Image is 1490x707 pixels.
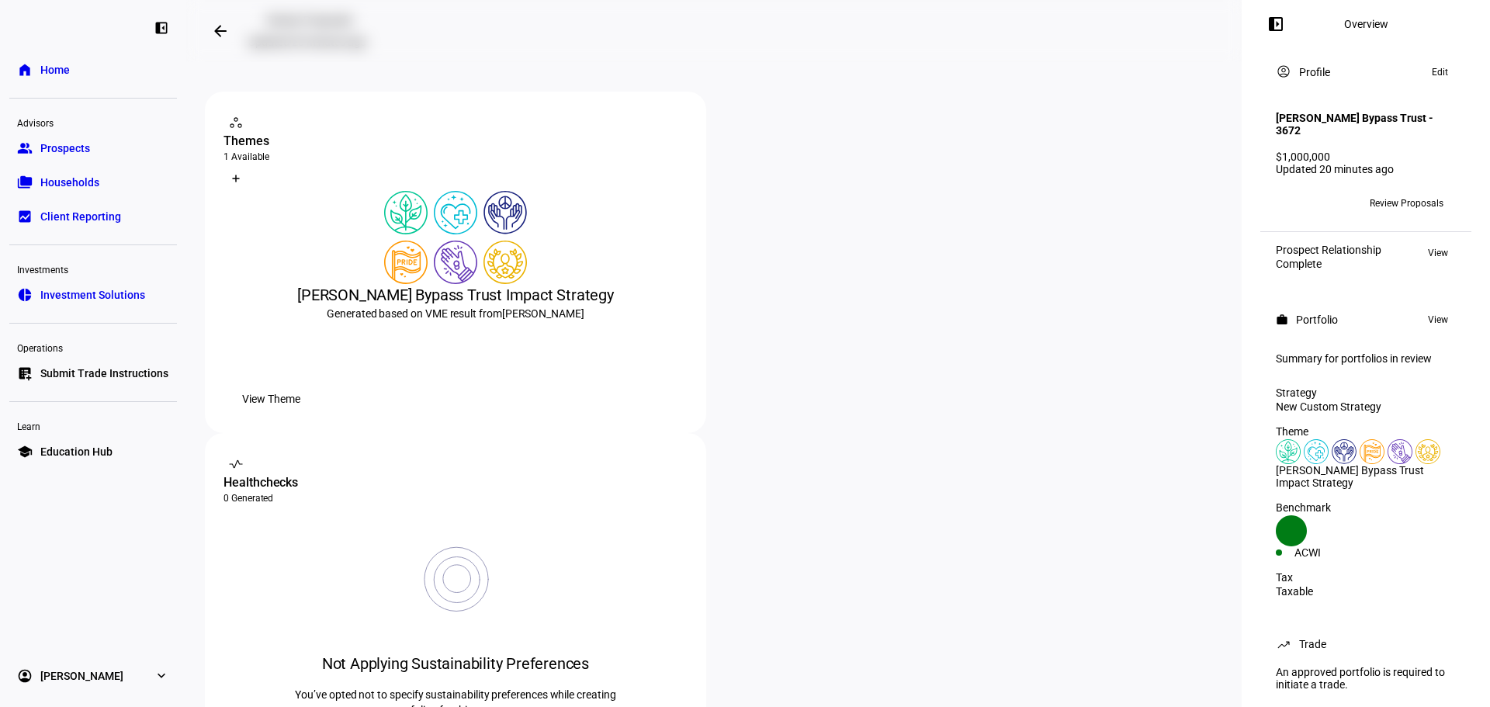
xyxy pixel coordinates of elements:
div: Prospect Relationship [1276,244,1381,256]
span: Submit Trade Instructions [40,366,168,381]
span: Client Reporting [40,209,121,224]
img: lgbtqJustice.colored.svg [1360,439,1384,464]
mat-icon: work [1276,314,1288,326]
eth-mat-symbol: home [17,62,33,78]
div: New Custom Strategy [1276,400,1456,413]
a: homeHome [9,54,177,85]
eth-mat-symbol: expand_more [154,668,169,684]
a: bid_landscapeClient Reporting [9,201,177,232]
div: Tax [1276,571,1456,584]
div: Healthchecks [223,473,688,492]
span: +3 [1306,198,1317,209]
span: Prospects [40,140,90,156]
eth-mat-symbol: folder_copy [17,175,33,190]
eth-mat-symbol: account_circle [17,668,33,684]
mat-icon: workspaces [228,115,244,130]
mat-icon: arrow_backwards [211,22,230,40]
span: Households [40,175,99,190]
span: Home [40,62,70,78]
img: humanRights.colored.svg [483,191,527,234]
img: humanRights.colored.svg [1332,439,1357,464]
span: [PERSON_NAME] [40,668,123,684]
span: Edit [1432,63,1448,81]
div: Taxable [1276,585,1456,598]
img: healthWellness.colored.svg [434,191,477,234]
div: ACWI [1294,546,1366,559]
button: View Theme [223,383,319,414]
div: Investments [9,258,177,279]
div: Profile [1299,66,1330,78]
eth-panel-overview-card-header: Portfolio [1276,310,1456,329]
h4: [PERSON_NAME] Bypass Trust - 3672 [1276,112,1456,137]
eth-panel-overview-card-header: Profile [1276,63,1456,81]
div: Summary for portfolios in review [1276,352,1456,365]
div: Operations [9,336,177,358]
div: Portfolio [1296,314,1338,326]
eth-mat-symbol: left_panel_close [154,20,169,36]
div: Not Applying Sustainability Preferences [293,653,619,674]
div: 1 Available [223,151,688,163]
mat-icon: vital_signs [228,456,244,472]
img: lgbtqJustice.colored.svg [384,241,428,284]
img: healthWellness.colored.svg [1304,439,1329,464]
div: [PERSON_NAME] Bypass Trust Impact Strategy [1276,464,1456,489]
a: pie_chartInvestment Solutions [9,279,177,310]
div: Overview [1344,18,1388,30]
div: Theme [1276,425,1456,438]
div: Generated based on VME result from [223,306,688,321]
span: View Theme [242,383,300,414]
eth-panel-overview-card-header: Trade [1276,635,1456,653]
eth-mat-symbol: list_alt_add [17,366,33,381]
div: [PERSON_NAME] Bypass Trust Impact Strategy [223,284,688,306]
eth-mat-symbol: school [17,444,33,459]
img: corporateEthics.custom.svg [1415,439,1440,464]
a: folder_copyHouseholds [9,167,177,198]
span: Review Proposals [1370,191,1443,216]
span: LW [1282,198,1294,209]
span: View [1428,244,1448,262]
a: groupProspects [9,133,177,164]
div: Complete [1276,258,1381,270]
div: Strategy [1276,386,1456,399]
span: Education Hub [40,444,113,459]
mat-icon: left_panel_open [1266,15,1285,33]
button: Edit [1424,63,1456,81]
img: poverty.colored.svg [1388,439,1412,464]
div: Updated 20 minutes ago [1276,163,1456,175]
eth-mat-symbol: pie_chart [17,287,33,303]
eth-mat-symbol: bid_landscape [17,209,33,224]
eth-mat-symbol: group [17,140,33,156]
span: View [1428,310,1448,329]
img: corporateEthics.custom.svg [483,241,527,284]
div: An approved portfolio is required to initiate a trade. [1266,660,1465,697]
span: Investment Solutions [40,287,145,303]
img: poverty.colored.svg [434,241,477,284]
mat-icon: account_circle [1276,64,1291,79]
div: Themes [223,132,688,151]
div: Benchmark [1276,501,1456,514]
div: Advisors [9,111,177,133]
div: Trade [1299,638,1326,650]
div: 0 Generated [223,492,688,504]
img: climateChange.colored.svg [1276,439,1301,464]
button: Review Proposals [1357,191,1456,216]
div: $1,000,000 [1276,151,1456,163]
div: Learn [9,414,177,436]
button: View [1420,244,1456,262]
mat-icon: trending_up [1276,636,1291,652]
button: View [1420,310,1456,329]
img: climateChange.colored.svg [384,191,428,234]
span: [PERSON_NAME] [502,307,584,320]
